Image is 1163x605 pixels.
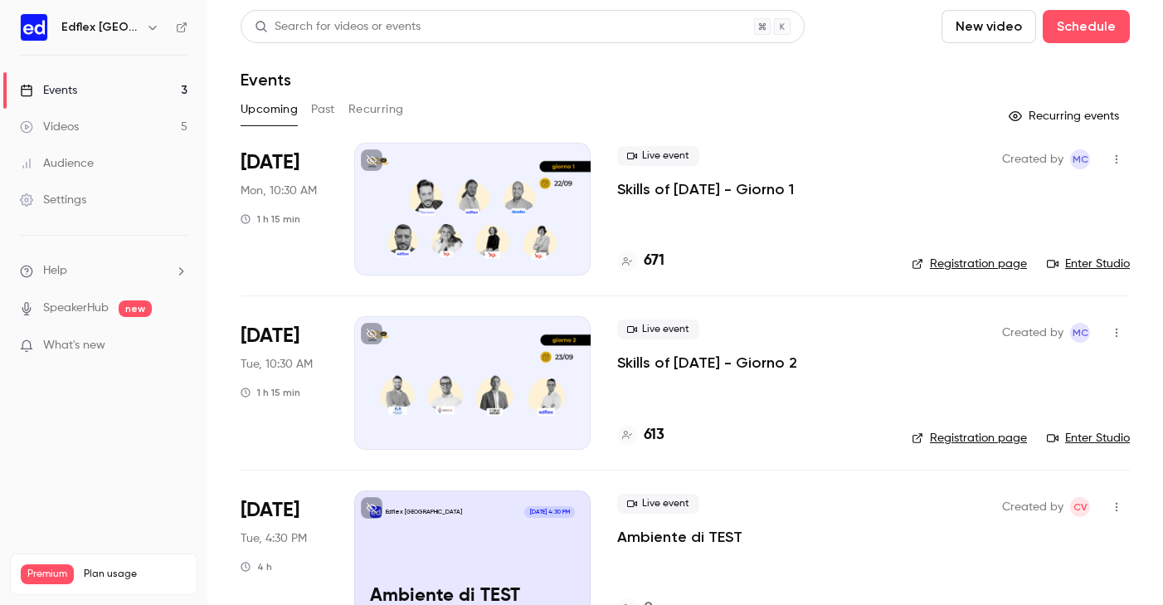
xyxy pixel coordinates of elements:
[241,497,299,524] span: [DATE]
[617,179,794,199] a: Skills of [DATE] - Giorno 1
[241,530,307,547] span: Tue, 4:30 PM
[168,339,187,354] iframe: Noticeable Trigger
[617,494,699,514] span: Live event
[20,82,77,99] div: Events
[1002,323,1063,343] span: Created by
[912,256,1027,272] a: Registration page
[241,386,300,399] div: 1 h 15 min
[617,527,742,547] a: Ambiente di TEST
[1070,497,1090,517] span: Concetta Virga
[241,70,291,90] h1: Events
[43,300,109,317] a: SpeakerHub
[348,96,404,123] button: Recurring
[21,14,47,41] img: Edflex Italy
[1001,103,1130,129] button: Recurring events
[524,506,574,518] span: [DATE] 4:30 PM
[1043,10,1130,43] button: Schedule
[241,143,328,276] div: Sep 22 Mon, 10:30 AM (Europe/Berlin)
[84,568,187,581] span: Plan usage
[61,19,139,36] h6: Edflex [GEOGRAPHIC_DATA]
[43,337,105,354] span: What's new
[241,183,317,199] span: Mon, 10:30 AM
[1002,149,1063,169] span: Created by
[311,96,335,123] button: Past
[1070,149,1090,169] span: Manon Cousin
[1070,323,1090,343] span: Manon Cousin
[241,560,272,573] div: 4 h
[1047,430,1130,446] a: Enter Studio
[617,424,664,446] a: 613
[241,356,313,373] span: Tue, 10:30 AM
[942,10,1036,43] button: New video
[644,250,664,272] h4: 671
[20,262,187,280] li: help-dropdown-opener
[20,192,86,208] div: Settings
[241,212,300,226] div: 1 h 15 min
[1047,256,1130,272] a: Enter Studio
[255,18,421,36] div: Search for videos or events
[617,250,664,272] a: 671
[617,320,699,339] span: Live event
[241,96,298,123] button: Upcoming
[617,146,699,166] span: Live event
[1073,149,1088,169] span: MC
[43,262,67,280] span: Help
[912,430,1027,446] a: Registration page
[1002,497,1063,517] span: Created by
[386,508,462,516] p: Edflex [GEOGRAPHIC_DATA]
[241,323,299,349] span: [DATE]
[617,353,797,373] a: Skills of [DATE] - Giorno 2
[20,155,94,172] div: Audience
[1073,323,1088,343] span: MC
[241,149,299,176] span: [DATE]
[241,316,328,449] div: Sep 23 Tue, 10:30 AM (Europe/Berlin)
[644,424,664,446] h4: 613
[1073,497,1088,517] span: CV
[20,119,79,135] div: Videos
[119,300,152,317] span: new
[21,564,74,584] span: Premium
